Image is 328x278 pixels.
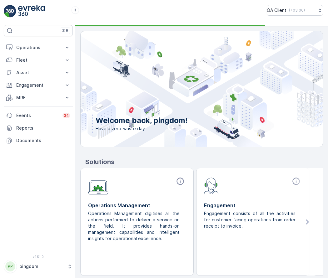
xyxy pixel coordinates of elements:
span: Have a zero-waste day [96,126,188,132]
p: Engagement [204,202,302,209]
button: QA Client(+03:00) [267,5,323,16]
p: Engagement [16,82,60,88]
p: Welcome back, pingdom! [96,116,188,126]
p: Solutions [85,157,323,167]
a: Reports [4,122,73,134]
p: ( +03:00 ) [289,8,305,13]
img: city illustration [52,31,323,147]
a: Documents [4,134,73,147]
img: module-icon [88,177,108,195]
p: Engagement consists of all the activities for customer facing operations from order receipt to in... [204,210,297,229]
p: Events [16,112,59,119]
button: Engagement [4,79,73,91]
p: Operations Management digitises all the actions performed to deliver a service on the field. It p... [88,210,181,242]
button: Asset [4,66,73,79]
p: Asset [16,69,60,76]
div: PP [5,261,15,271]
p: ⌘B [62,28,68,33]
p: pingdom [19,263,64,270]
p: Operations Management [88,202,186,209]
button: Fleet [4,54,73,66]
p: Fleet [16,57,60,63]
span: v 1.51.0 [4,255,73,259]
p: Reports [16,125,70,131]
p: Documents [16,137,70,144]
p: MRF [16,95,60,101]
img: logo [4,5,16,18]
img: module-icon [204,177,219,194]
p: Operations [16,44,60,51]
p: QA Client [267,7,286,13]
button: PPpingdom [4,260,73,273]
button: Operations [4,41,73,54]
a: Events34 [4,109,73,122]
p: 34 [64,113,69,118]
button: MRF [4,91,73,104]
img: logo_light-DOdMpM7g.png [18,5,45,18]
